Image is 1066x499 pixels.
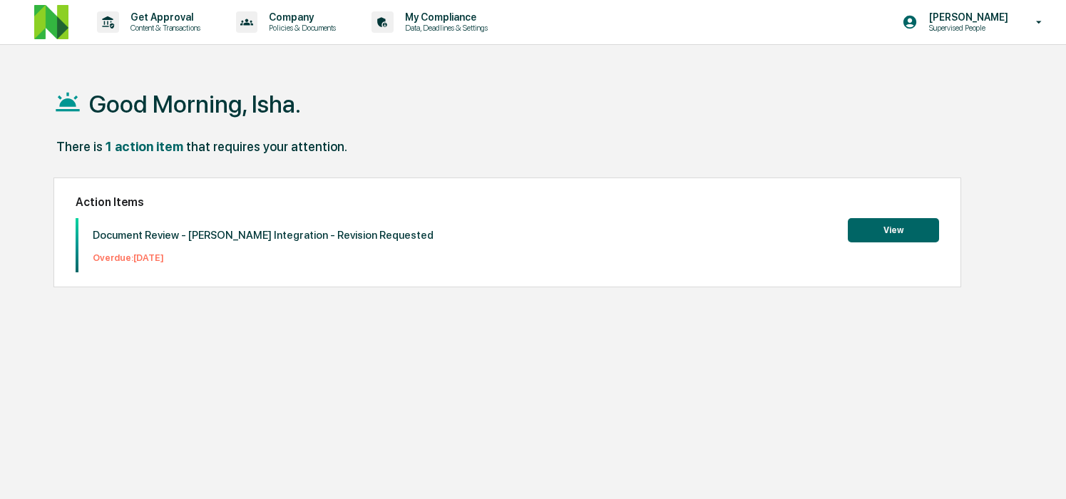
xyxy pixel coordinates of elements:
[56,139,103,154] div: There is
[34,5,68,39] img: logo
[119,11,207,23] p: Get Approval
[93,229,434,242] p: Document Review - [PERSON_NAME] Integration - Revision Requested
[394,23,495,33] p: Data, Deadlines & Settings
[918,23,1015,33] p: Supervised People
[918,11,1015,23] p: [PERSON_NAME]
[257,11,343,23] p: Company
[848,222,939,236] a: View
[93,252,434,263] p: Overdue: [DATE]
[106,139,183,154] div: 1 action item
[186,139,347,154] div: that requires your attention.
[257,23,343,33] p: Policies & Documents
[89,90,301,118] h1: Good Morning, Isha.
[119,23,207,33] p: Content & Transactions
[394,11,495,23] p: My Compliance
[76,195,939,209] h2: Action Items
[848,218,939,242] button: View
